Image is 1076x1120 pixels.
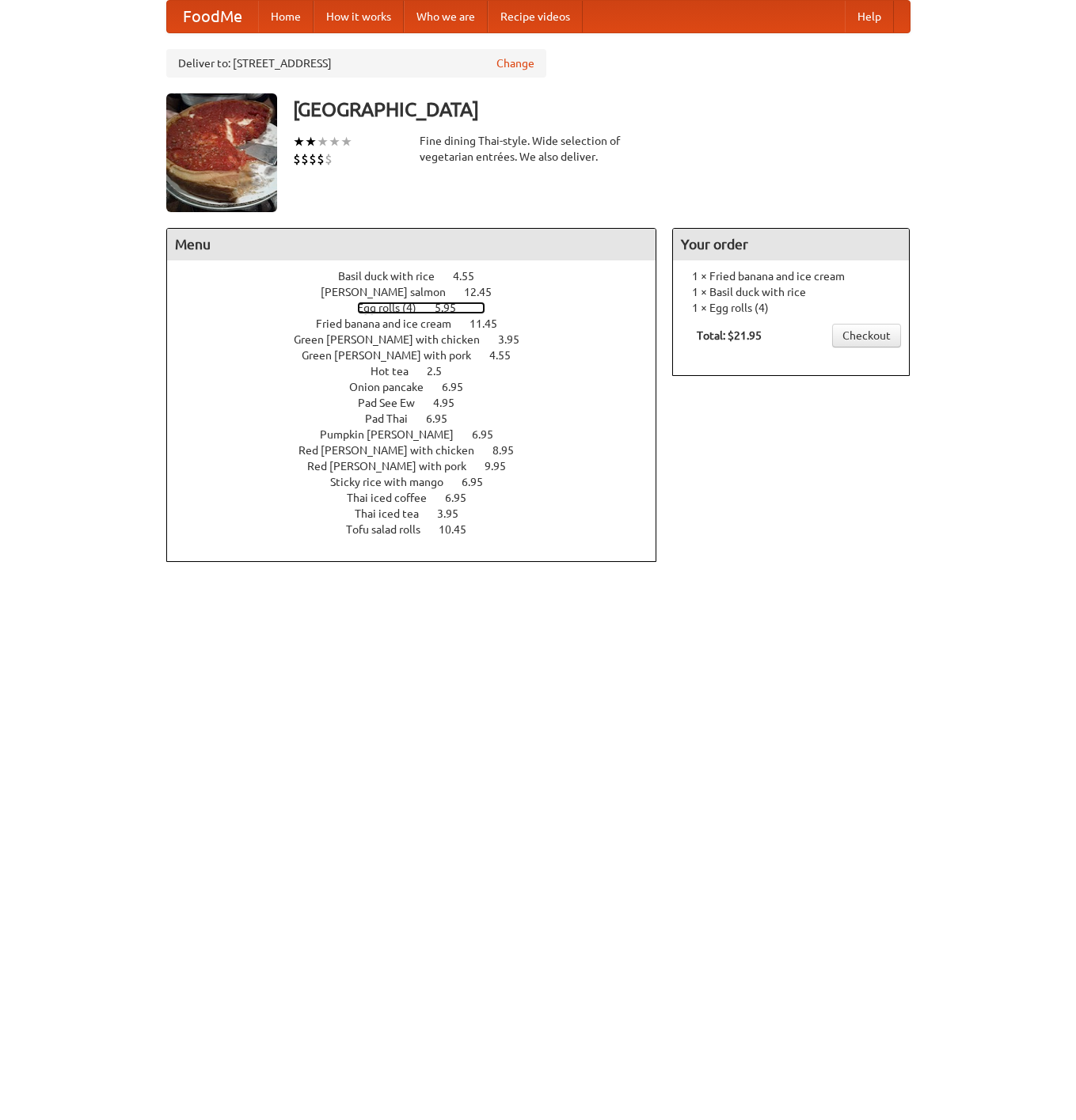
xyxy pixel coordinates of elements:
[293,150,301,168] li: $
[349,381,492,393] a: Onion pancake 6.95
[472,428,509,441] span: 6.95
[167,1,258,32] a: FoodMe
[358,397,484,409] a: Pad See Ew 4.95
[365,412,424,425] span: Pad Thai
[309,150,317,168] li: $
[357,302,432,314] span: Egg rolls (4)
[442,381,479,393] span: 6.95
[302,349,487,362] span: Green [PERSON_NAME] with pork
[697,329,762,342] b: Total: $21.95
[435,302,472,314] span: 5.95
[433,397,470,409] span: 4.95
[371,365,471,378] a: Hot tea 2.5
[298,444,543,457] a: Red [PERSON_NAME] with chicken 8.95
[492,444,530,457] span: 8.95
[294,333,549,346] a: Green [PERSON_NAME] with chicken 3.95
[316,317,467,330] span: Fried banana and ice cream
[453,270,490,283] span: 4.55
[325,150,333,168] li: $
[167,229,656,260] h4: Menu
[301,150,309,168] li: $
[320,428,523,441] a: Pumpkin [PERSON_NAME] 6.95
[355,507,435,520] span: Thai iced tea
[330,476,512,488] a: Sticky rice with mango 6.95
[426,412,463,425] span: 6.95
[357,302,485,314] a: Egg rolls (4) 5.95
[340,133,352,150] li: ★
[404,1,488,32] a: Who we are
[437,507,474,520] span: 3.95
[365,412,477,425] a: Pad Thai 6.95
[294,333,496,346] span: Green [PERSON_NAME] with chicken
[329,133,340,150] li: ★
[293,93,911,125] h3: [GEOGRAPHIC_DATA]
[321,286,462,298] span: [PERSON_NAME] salmon
[347,492,443,504] span: Thai iced coffee
[346,523,496,536] a: Tofu salad rolls 10.45
[338,270,504,283] a: Basil duck with rice 4.55
[307,460,535,473] a: Red [PERSON_NAME] with pork 9.95
[316,317,527,330] a: Fried banana and ice cream 11.45
[488,1,583,32] a: Recipe videos
[470,317,513,330] span: 11.45
[305,133,317,150] li: ★
[330,476,459,488] span: Sticky rice with mango
[298,444,490,457] span: Red [PERSON_NAME] with chicken
[307,460,482,473] span: Red [PERSON_NAME] with pork
[498,333,535,346] span: 3.95
[427,365,458,378] span: 2.5
[347,492,496,504] a: Thai iced coffee 6.95
[349,381,439,393] span: Onion pancake
[166,93,277,212] img: angular.jpg
[489,349,527,362] span: 4.55
[462,476,499,488] span: 6.95
[420,133,657,165] div: Fine dining Thai-style. Wide selection of vegetarian entrées. We also deliver.
[681,284,901,300] li: 1 × Basil duck with rice
[681,268,901,284] li: 1 × Fried banana and ice cream
[302,349,540,362] a: Green [PERSON_NAME] with pork 4.55
[346,523,436,536] span: Tofu salad rolls
[832,324,901,347] a: Checkout
[439,523,482,536] span: 10.45
[445,492,482,504] span: 6.95
[338,270,451,283] span: Basil duck with rice
[371,365,424,378] span: Hot tea
[355,507,488,520] a: Thai iced tea 3.95
[321,286,521,298] a: [PERSON_NAME] salmon 12.45
[166,49,546,78] div: Deliver to: [STREET_ADDRESS]
[320,428,470,441] span: Pumpkin [PERSON_NAME]
[314,1,404,32] a: How it works
[317,150,325,168] li: $
[317,133,329,150] li: ★
[485,460,522,473] span: 9.95
[258,1,314,32] a: Home
[293,133,305,150] li: ★
[358,397,431,409] span: Pad See Ew
[681,300,901,316] li: 1 × Egg rolls (4)
[464,286,508,298] span: 12.45
[496,55,534,71] a: Change
[673,229,909,260] h4: Your order
[845,1,894,32] a: Help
